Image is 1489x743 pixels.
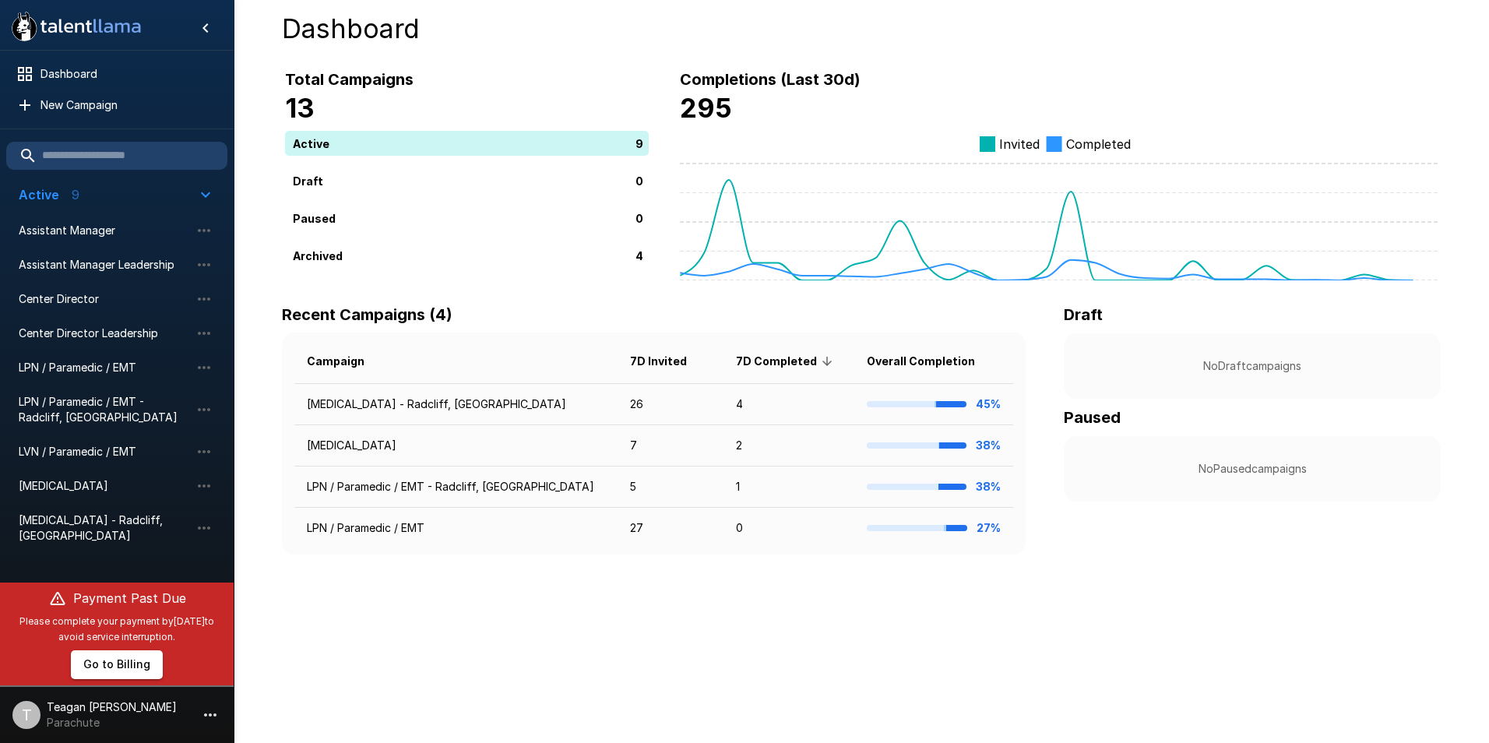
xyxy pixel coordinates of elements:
[635,247,643,263] p: 4
[680,92,732,124] b: 295
[1089,461,1416,477] p: No Paused campaigns
[723,384,854,425] td: 4
[635,135,643,151] p: 9
[282,305,452,324] b: Recent Campaigns (4)
[976,438,1001,452] b: 38%
[1064,408,1121,427] b: Paused
[630,352,707,371] span: 7D Invited
[294,384,618,425] td: [MEDICAL_DATA] - Radcliff, [GEOGRAPHIC_DATA]
[635,172,643,188] p: 0
[723,467,854,508] td: 1
[294,425,618,467] td: [MEDICAL_DATA]
[1064,305,1103,324] b: Draft
[1089,358,1416,374] p: No Draft campaigns
[736,352,837,371] span: 7D Completed
[294,508,618,549] td: LPN / Paramedic / EMT
[723,508,854,549] td: 0
[867,352,995,371] span: Overall Completion
[618,384,723,425] td: 26
[618,508,723,549] td: 27
[977,521,1001,534] b: 27%
[976,480,1001,493] b: 38%
[618,467,723,508] td: 5
[282,12,1441,45] h4: Dashboard
[976,397,1001,410] b: 45%
[294,467,618,508] td: LPN / Paramedic / EMT - Radcliff, [GEOGRAPHIC_DATA]
[618,425,723,467] td: 7
[680,70,861,89] b: Completions (Last 30d)
[635,210,643,226] p: 0
[285,70,414,89] b: Total Campaigns
[285,92,315,124] b: 13
[723,425,854,467] td: 2
[307,352,385,371] span: Campaign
